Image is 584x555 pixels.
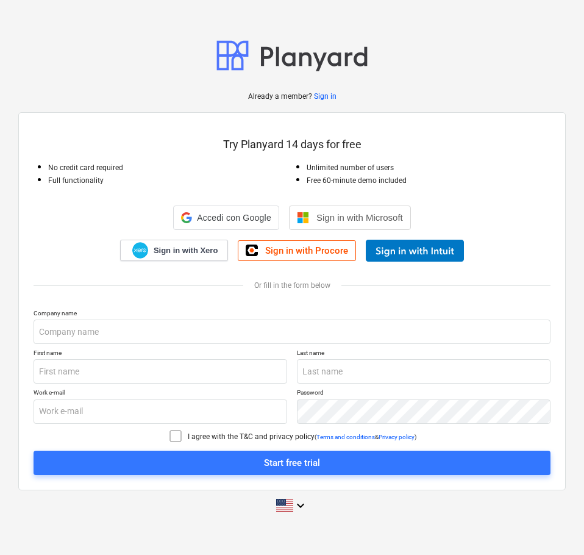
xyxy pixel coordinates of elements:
p: I agree with the T&C and privacy policy [188,432,315,442]
i: keyboard_arrow_down [293,498,308,513]
p: Unlimited number of users [307,163,550,173]
p: Already a member? [248,91,314,102]
p: Free 60-minute demo included [307,176,550,186]
input: Work e-mail [34,399,287,424]
span: Sign in with Xero [154,245,218,256]
p: Password [297,389,550,399]
p: Full functionality [48,176,292,186]
a: Privacy policy [379,434,415,440]
span: Sign in with Procore [265,245,348,256]
p: Company name [34,309,550,320]
p: Work e-mail [34,389,287,399]
span: Sign in with Microsoft [316,212,403,223]
input: Last name [297,359,550,384]
div: Start free trial [264,455,320,471]
a: Sign in with Xero [120,240,229,261]
img: Xero logo [132,242,148,259]
img: Microsoft logo [297,212,309,224]
p: First name [34,349,287,359]
p: No credit card required [48,163,292,173]
p: ( & ) [315,433,416,441]
p: Try Planyard 14 days for free [34,137,550,152]
input: First name [34,359,287,384]
button: Start free trial [34,451,550,475]
div: Accedi con Google [173,206,279,230]
input: Company name [34,320,550,344]
p: Last name [297,349,550,359]
a: Terms and conditions [316,434,375,440]
span: Accedi con Google [197,213,271,223]
a: Sign in [314,91,337,102]
div: Or fill in the form below [34,281,550,290]
a: Sign in with Procore [238,240,356,261]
